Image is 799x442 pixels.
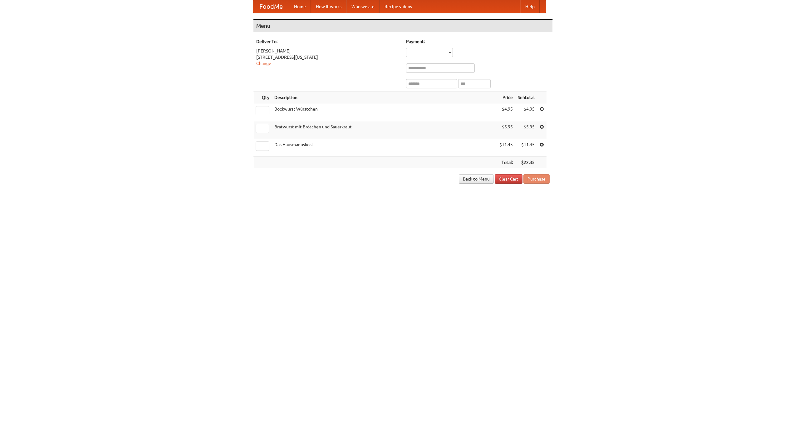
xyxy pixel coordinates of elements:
[272,92,497,103] th: Description
[459,174,494,184] a: Back to Menu
[256,48,400,54] div: [PERSON_NAME]
[520,0,540,13] a: Help
[311,0,346,13] a: How it works
[497,157,515,168] th: Total:
[497,92,515,103] th: Price
[289,0,311,13] a: Home
[272,121,497,139] td: Bratwurst mit Brötchen und Sauerkraut
[253,0,289,13] a: FoodMe
[515,121,537,139] td: $5.95
[515,103,537,121] td: $4.95
[253,92,272,103] th: Qty
[515,92,537,103] th: Subtotal
[495,174,522,184] a: Clear Cart
[515,157,537,168] th: $22.35
[497,103,515,121] td: $4.95
[380,0,417,13] a: Recipe videos
[272,103,497,121] td: Bockwurst Würstchen
[497,121,515,139] td: $5.95
[256,61,271,66] a: Change
[256,38,400,45] h5: Deliver To:
[256,54,400,60] div: [STREET_ADDRESS][US_STATE]
[253,20,553,32] h4: Menu
[515,139,537,157] td: $11.45
[272,139,497,157] td: Das Hausmannskost
[346,0,380,13] a: Who we are
[523,174,550,184] button: Purchase
[497,139,515,157] td: $11.45
[406,38,550,45] h5: Payment:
